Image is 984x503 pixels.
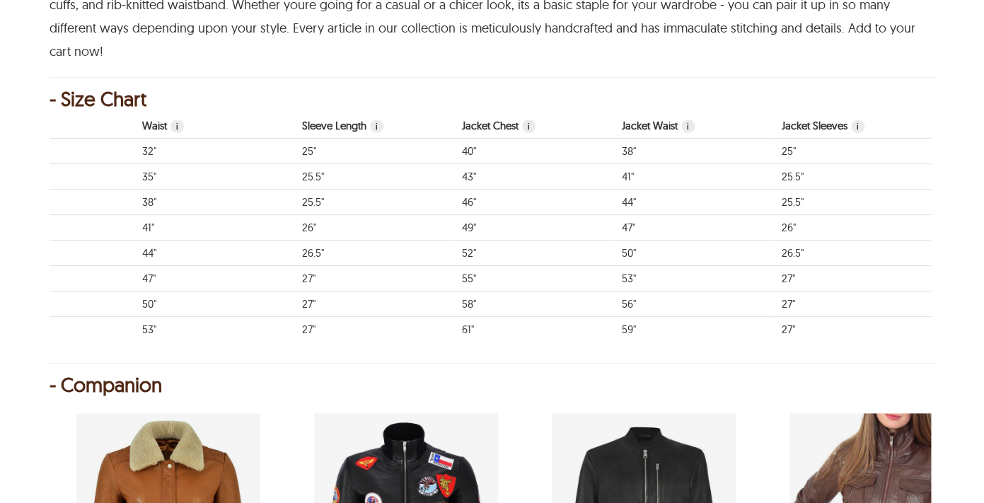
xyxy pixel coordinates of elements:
td: Body waist. 44" [131,241,291,266]
td: Measurement of finished jacket waist. Circular measurement. 50" [610,241,770,266]
td: Body sleeve length. 27" [291,266,451,291]
th: Body sleeve length. [291,113,451,139]
td: Body waist. 38" [131,190,291,215]
td: Measurement of finished jacket waist. Circular measurement. 56" [610,291,770,317]
td: Finished measurement of jacket sleeves 25.5" [770,190,930,215]
td: Finished measurement of jacket sleeves 25" [770,139,930,164]
td: Measurement of finished jacket chest. Circular measurement. 55" [451,266,610,291]
td: Body waist. 47" [131,266,291,291]
td: Body waist. 32" [131,139,291,164]
td: Body waist. 35" [131,164,291,190]
span: Finished measurement of jacket sleeves [851,120,864,133]
td: Finished measurement of jacket sleeves 27" [770,266,930,291]
td: Body sleeve length. 26.5" [291,241,451,266]
span: Body sleeve length. [370,120,383,133]
td: Measurement of finished jacket waist. Circular measurement. 38" [610,139,770,164]
td: Body sleeve length. 27" [291,291,451,317]
td: Finished measurement of jacket sleeves 27" [770,291,930,317]
span: Body waist. [170,120,184,133]
th: Measurement of finished jacket chest. Circular measurement. [451,113,610,139]
div: - Size Chart [50,92,935,106]
td: Measurement of finished jacket chest. Circular measurement. 40" [451,139,610,164]
td: Measurement of finished jacket waist. Circular measurement. 41" [610,164,770,190]
td: Body sleeve length. 25.5" [291,164,451,190]
td: Body waist. 53" [131,317,291,342]
td: Measurement of finished jacket chest. Circular measurement. 46" [451,190,610,215]
td: Measurement of finished jacket waist. Circular measurement. 53" [610,266,770,291]
td: Measurement of finished jacket waist. Circular measurement. 47" [610,215,770,241]
td: Body sleeve length. 25.5" [291,190,451,215]
td: Finished measurement of jacket sleeves 26.5" [770,241,930,266]
td: Measurement of finished jacket chest. Circular measurement. 43" [451,164,610,190]
td: Measurement of finished jacket chest. Circular measurement. 61" [451,317,610,342]
div: - Companion [50,378,935,392]
td: Measurement of finished jacket chest. Circular measurement. 52" [451,241,610,266]
td: Finished measurement of jacket sleeves 27" [770,317,930,342]
td: Body waist. 50" [131,291,291,317]
span: Measurement of finished jacket chest. Circular measurement. [522,120,536,133]
span: Measurement of finished jacket waist. Circular measurement. [681,120,695,133]
td: Body waist. 41" [131,215,291,241]
td: Measurement of finished jacket waist. Circular measurement. 44" [610,190,770,215]
th: Body waist. [131,113,291,139]
th: Finished measurement of jacket sleeves [770,113,930,139]
td: Measurement of finished jacket chest. Circular measurement. 58" [451,291,610,317]
td: Body sleeve length. 26" [291,215,451,241]
td: Body sleeve length. 25" [291,139,451,164]
td: Measurement of finished jacket waist. Circular measurement. 59" [610,317,770,342]
td: Body sleeve length. 27" [291,317,451,342]
td: Finished measurement of jacket sleeves 26" [770,215,930,241]
td: Measurement of finished jacket chest. Circular measurement. 49" [451,215,610,241]
th: Measurement of finished jacket waist. Circular measurement. [610,113,770,139]
td: Finished measurement of jacket sleeves 25.5" [770,164,930,190]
